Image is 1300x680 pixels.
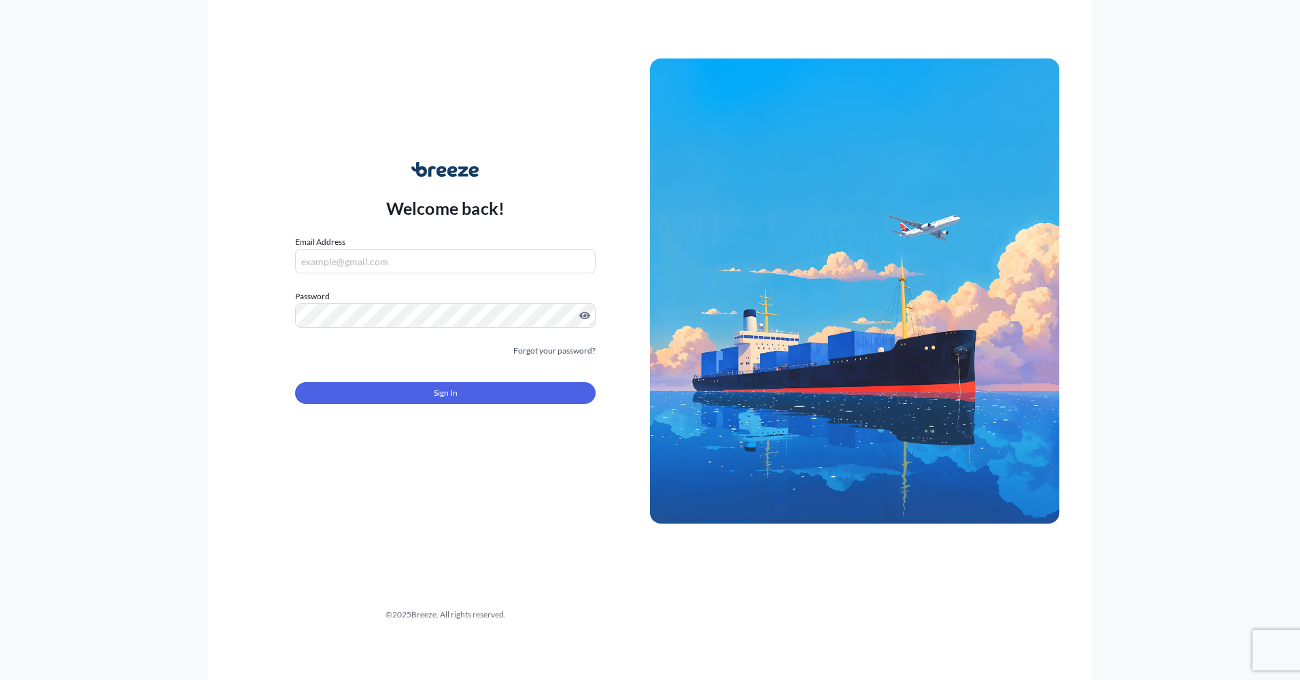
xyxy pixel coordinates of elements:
label: Password [295,290,596,303]
img: Ship illustration [650,58,1059,524]
span: Sign In [434,386,458,400]
a: Forgot your password? [513,344,596,358]
button: Sign In [295,382,596,404]
p: Welcome back! [386,197,505,219]
button: Show password [579,310,590,321]
input: example@gmail.com [295,249,596,273]
label: Email Address [295,235,345,249]
div: © 2025 Breeze. All rights reserved. [241,608,650,622]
